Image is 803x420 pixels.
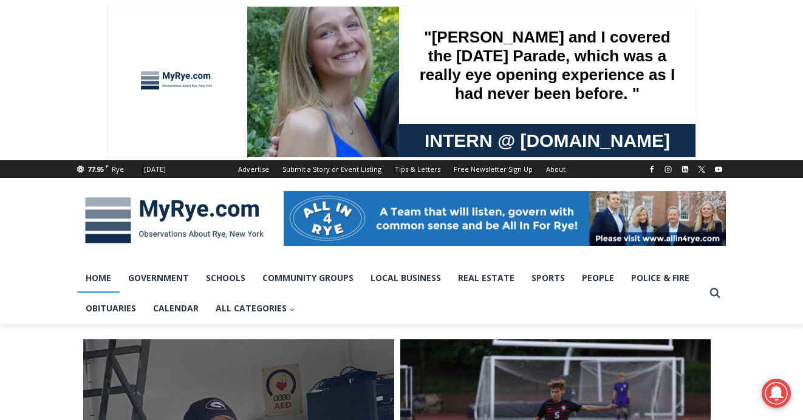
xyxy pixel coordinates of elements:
[128,36,176,100] div: Birds of Prey: Falcon and hawk demos
[77,189,272,252] img: MyRye.com
[573,263,623,293] a: People
[87,164,104,174] span: 77.95
[539,160,572,178] a: About
[144,164,166,175] div: [DATE]
[128,103,133,115] div: 2
[1,121,182,151] a: [PERSON_NAME] Read Sanctuary Fall Fest: [DATE]
[661,162,675,177] a: Instagram
[125,76,179,145] div: "the precise, almost orchestrated movements of cutting and assembling sushi and [PERSON_NAME] mak...
[207,293,304,323] button: Child menu of All Categories
[231,160,276,178] a: Advertise
[77,263,704,324] nav: Primary Navigation
[77,263,120,293] a: Home
[694,162,709,177] a: X
[142,103,148,115] div: 6
[678,162,692,177] a: Linkedin
[10,122,162,150] h4: [PERSON_NAME] Read Sanctuary Fall Fest: [DATE]
[145,293,207,323] a: Calendar
[136,103,139,115] div: /
[1,122,122,151] a: Open Tues. - Sun. [PHONE_NUMBER]
[292,118,589,151] a: Intern @ [DOMAIN_NAME]
[644,162,659,177] a: Facebook
[362,263,449,293] a: Local Business
[623,263,698,293] a: Police & Fire
[447,160,539,178] a: Free Newsletter Sign Up
[449,263,523,293] a: Real Estate
[231,160,572,178] nav: Secondary Navigation
[704,282,726,304] button: View Search Form
[254,263,362,293] a: Community Groups
[197,263,254,293] a: Schools
[106,163,109,169] span: F
[4,125,119,171] span: Open Tues. - Sun. [PHONE_NUMBER]
[711,162,726,177] a: YouTube
[77,293,145,323] a: Obituaries
[388,160,447,178] a: Tips & Letters
[120,263,197,293] a: Government
[523,263,573,293] a: Sports
[112,164,124,175] div: Rye
[318,121,563,148] span: Intern @ [DOMAIN_NAME]
[307,1,574,118] div: "[PERSON_NAME] and I covered the [DATE] Parade, which was a really eye opening experience as I ha...
[276,160,388,178] a: Submit a Story or Event Listing
[284,191,726,246] img: All in for Rye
